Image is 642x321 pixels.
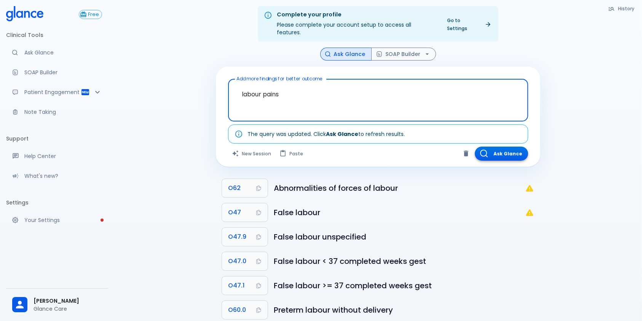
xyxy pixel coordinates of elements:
[222,301,268,319] button: Copy Code O60.0 to clipboard
[228,147,276,161] button: Clears all inputs and results.
[6,168,108,184] div: Recent updates and feature releases
[228,232,246,242] span: O47.9
[236,75,323,82] label: Add more findings for better outcome
[233,82,523,106] textarea: labour pains
[274,255,534,267] h6: False labour before 37 completed weeks of gestation
[277,11,436,19] div: Complete your profile
[79,10,102,19] button: Free
[525,208,534,217] svg: O47: Not a billable code
[525,184,534,193] svg: O62: Not a billable code
[274,304,534,316] h6: Preterm labour without delivery
[6,26,108,44] li: Clinical Tools
[6,64,108,81] a: Docugen: Compose a clinical documentation in seconds
[79,10,108,19] a: Click to view or change your subscription
[442,15,495,34] a: Go to Settings
[6,44,108,61] a: Moramiz: Find ICD10AM codes instantly
[274,182,525,194] h6: Abnormalities of forces of labour
[24,49,102,56] p: Ask Glance
[604,3,639,14] button: History
[24,69,102,76] p: SOAP Builder
[6,84,108,101] div: Patient Reports & Referrals
[34,305,102,313] p: Glance Care
[222,179,268,197] button: Copy Code O62 to clipboard
[6,193,108,212] li: Settings
[24,152,102,160] p: Help Center
[222,252,268,270] button: Copy Code O47.0 to clipboard
[222,276,268,295] button: Copy Code O47.1 to clipboard
[24,216,102,224] p: Your Settings
[326,130,358,138] strong: Ask Glance
[475,147,528,161] button: Ask Glance
[274,206,525,219] h6: False labour
[6,104,108,120] a: Advanced note-taking
[24,108,102,116] p: Note Taking
[6,148,108,164] a: Get help from our support team
[228,207,241,218] span: O47
[248,127,405,141] div: The query was updated. Click to refresh results.
[6,292,108,318] div: [PERSON_NAME]Glance Care
[228,183,241,193] span: O62
[6,212,108,228] a: Please complete account setup
[274,279,534,292] h6: False labour at or after 37 completed weeks of gestation
[274,231,534,243] h6: False labour, unspecified
[222,228,268,246] button: Copy Code O47.9 to clipboard
[228,256,246,267] span: O47.0
[6,129,108,148] li: Support
[34,297,102,305] span: [PERSON_NAME]
[85,12,102,18] span: Free
[371,48,436,61] button: SOAP Builder
[228,280,244,291] span: O47.1
[460,148,472,159] button: Clear
[228,305,246,315] span: O60.0
[222,203,268,222] button: Copy Code O47 to clipboard
[24,172,102,180] p: What's new?
[24,88,81,96] p: Patient Engagement
[277,8,436,39] div: Please complete your account setup to access all features.
[276,147,308,161] button: Paste from clipboard
[320,48,372,61] button: Ask Glance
